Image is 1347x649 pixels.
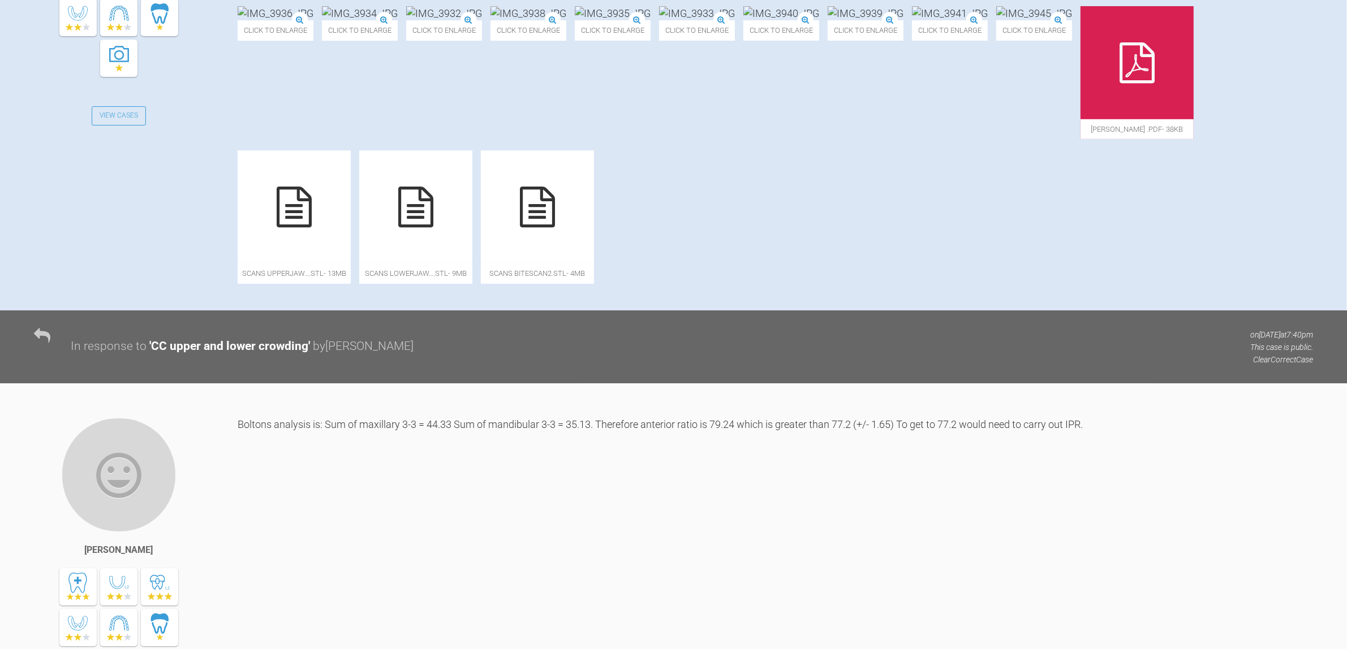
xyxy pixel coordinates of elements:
p: This case is public. [1250,341,1313,353]
div: [PERSON_NAME] [85,543,153,557]
a: View Cases [92,106,146,126]
span: Click to enlarge [406,20,482,40]
p: ClearCorrect Case [1250,353,1313,366]
span: scans LowerJaw….stl - 9MB [359,263,472,283]
span: Click to enlarge [659,20,735,40]
span: Click to enlarge [828,20,903,40]
img: IMG_3941.JPG [912,6,988,20]
div: ' CC upper and lower crowding ' [149,337,310,356]
span: Click to enlarge [743,20,819,40]
span: scans UpperJaw….stl - 13MB [238,263,351,283]
img: IMG_3935.JPG [575,6,651,20]
img: IMG_3934.JPG [322,6,398,20]
img: IMG_3939.JPG [828,6,903,20]
img: IMG_3936.JPG [238,6,313,20]
span: Click to enlarge [490,20,566,40]
span: [PERSON_NAME] .pdf - 38KB [1081,119,1194,139]
span: Click to enlarge [996,20,1072,40]
span: Click to enlarge [238,20,313,40]
span: Click to enlarge [322,20,398,40]
img: IMG_3938.JPG [490,6,566,20]
div: by [PERSON_NAME] [313,337,414,356]
div: In response to [71,337,147,356]
span: Click to enlarge [912,20,988,40]
span: scans BiteScan2.stl - 4MB [481,263,594,283]
img: IMG_3940.JPG [743,6,819,20]
span: Click to enlarge [575,20,651,40]
p: on [DATE] at 7:40pm [1250,328,1313,341]
img: IMG_3932.JPG [406,6,482,20]
img: IMG_3945.JPG [996,6,1072,20]
img: Jessica Wake [61,417,177,533]
img: IMG_3933.JPG [659,6,735,20]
